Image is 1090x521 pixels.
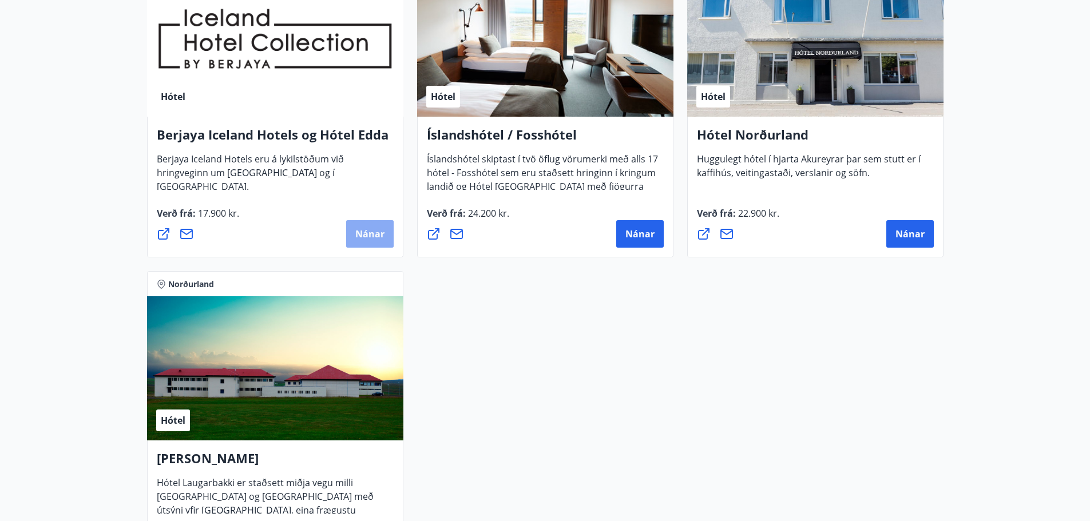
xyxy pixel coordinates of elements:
span: Hótel [701,90,726,103]
span: Hótel [161,414,185,427]
button: Nánar [346,220,394,248]
span: Nánar [895,228,925,240]
span: Íslandshótel skiptast í tvö öflug vörumerki með alls 17 hótel - Fosshótel sem eru staðsett hringi... [427,153,658,216]
h4: Hótel Norðurland [697,126,934,152]
button: Nánar [616,220,664,248]
span: Verð frá : [427,207,509,229]
span: Huggulegt hótel í hjarta Akureyrar þar sem stutt er í kaffihús, veitingastaði, verslanir og söfn. [697,153,921,188]
span: Nánar [625,228,655,240]
span: Nánar [355,228,385,240]
span: Verð frá : [697,207,779,229]
span: Hótel [161,90,185,103]
h4: Íslandshótel / Fosshótel [427,126,664,152]
button: Nánar [886,220,934,248]
span: 24.200 kr. [466,207,509,220]
span: 22.900 kr. [736,207,779,220]
h4: Berjaya Iceland Hotels og Hótel Edda [157,126,394,152]
span: Berjaya Iceland Hotels eru á lykilstöðum við hringveginn um [GEOGRAPHIC_DATA] og í [GEOGRAPHIC_DA... [157,153,344,202]
span: Verð frá : [157,207,239,229]
span: 17.900 kr. [196,207,239,220]
span: Norðurland [168,279,214,290]
span: Hótel [431,90,455,103]
h4: [PERSON_NAME] [157,450,394,476]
